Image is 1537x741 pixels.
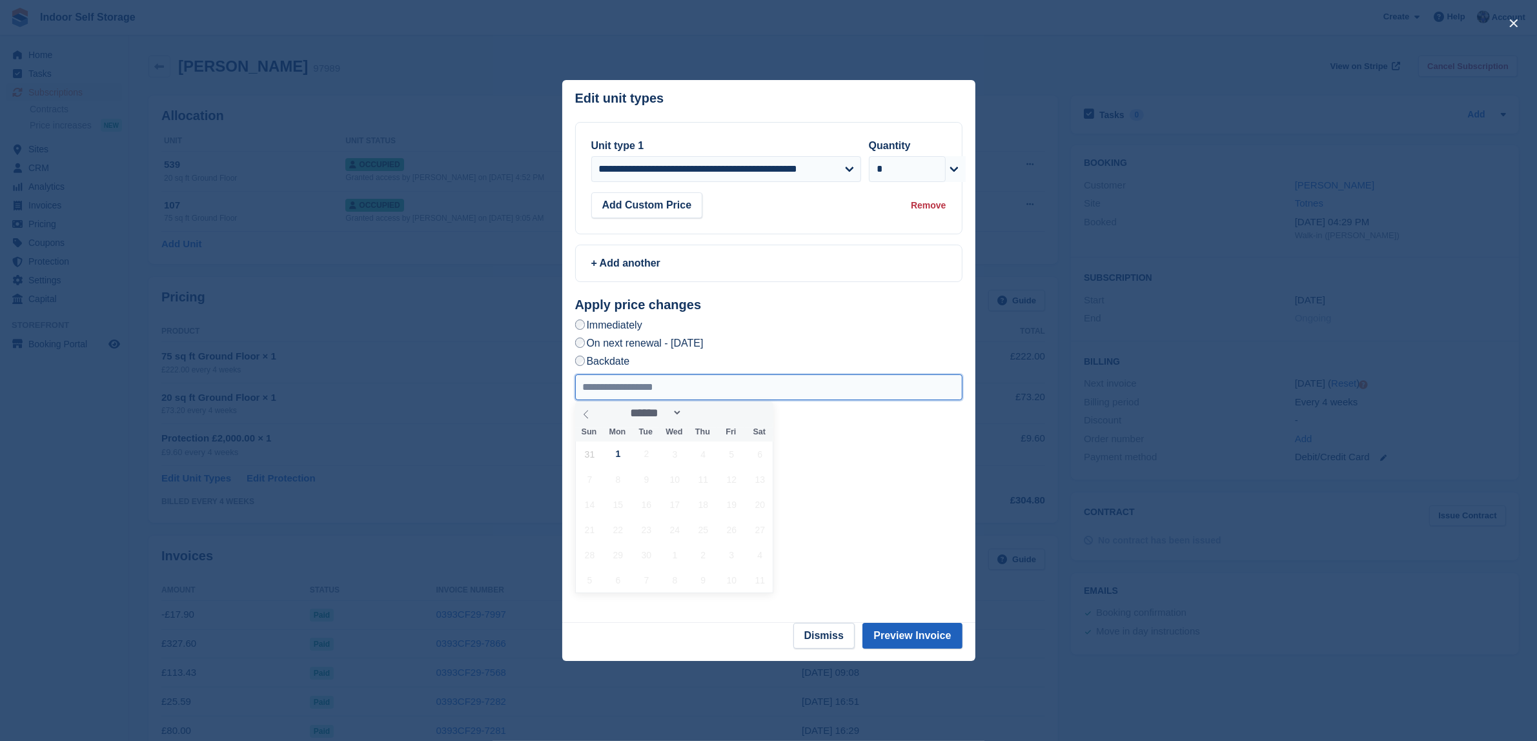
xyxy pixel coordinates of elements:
[869,140,911,151] label: Quantity
[631,428,660,436] span: Tue
[662,517,687,542] span: September 24, 2025
[691,567,716,593] span: October 9, 2025
[719,567,744,593] span: October 10, 2025
[719,442,744,467] span: September 5, 2025
[660,428,688,436] span: Wed
[634,542,659,567] span: September 30, 2025
[577,517,602,542] span: September 21, 2025
[634,467,659,492] span: September 9, 2025
[662,467,687,492] span: September 10, 2025
[634,567,659,593] span: October 7, 2025
[575,245,962,282] a: + Add another
[862,623,962,649] button: Preview Invoice
[577,542,602,567] span: September 28, 2025
[603,428,631,436] span: Mon
[662,492,687,517] span: September 17, 2025
[691,442,716,467] span: September 4, 2025
[745,428,773,436] span: Sat
[575,298,702,312] strong: Apply price changes
[793,623,855,649] button: Dismiss
[719,517,744,542] span: September 26, 2025
[748,442,773,467] span: September 6, 2025
[748,517,773,542] span: September 27, 2025
[577,442,602,467] span: August 31, 2025
[591,140,644,151] label: Unit type 1
[575,428,604,436] span: Sun
[575,354,630,368] label: Backdate
[748,542,773,567] span: October 4, 2025
[1503,13,1524,34] button: close
[634,517,659,542] span: September 23, 2025
[662,542,687,567] span: October 1, 2025
[717,428,745,436] span: Fri
[748,492,773,517] span: September 20, 2025
[748,567,773,593] span: October 11, 2025
[634,442,659,467] span: September 2, 2025
[577,467,602,492] span: September 7, 2025
[606,517,631,542] span: September 22, 2025
[575,320,585,330] input: Immediately
[606,492,631,517] span: September 15, 2025
[626,406,682,420] select: Month
[688,428,717,436] span: Thu
[606,542,631,567] span: September 29, 2025
[575,336,704,350] label: On next renewal - [DATE]
[719,492,744,517] span: September 19, 2025
[748,467,773,492] span: September 13, 2025
[575,318,642,332] label: Immediately
[691,542,716,567] span: October 2, 2025
[911,199,946,212] div: Remove
[662,567,687,593] span: October 8, 2025
[591,192,703,218] button: Add Custom Price
[691,517,716,542] span: September 25, 2025
[691,467,716,492] span: September 11, 2025
[575,356,585,366] input: Backdate
[691,492,716,517] span: September 18, 2025
[575,338,585,348] input: On next renewal - [DATE]
[606,442,631,467] span: September 1, 2025
[719,467,744,492] span: September 12, 2025
[719,542,744,567] span: October 3, 2025
[591,256,946,271] div: + Add another
[575,91,664,106] p: Edit unit types
[606,567,631,593] span: October 6, 2025
[662,442,687,467] span: September 3, 2025
[577,567,602,593] span: October 5, 2025
[577,492,602,517] span: September 14, 2025
[634,492,659,517] span: September 16, 2025
[606,467,631,492] span: September 8, 2025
